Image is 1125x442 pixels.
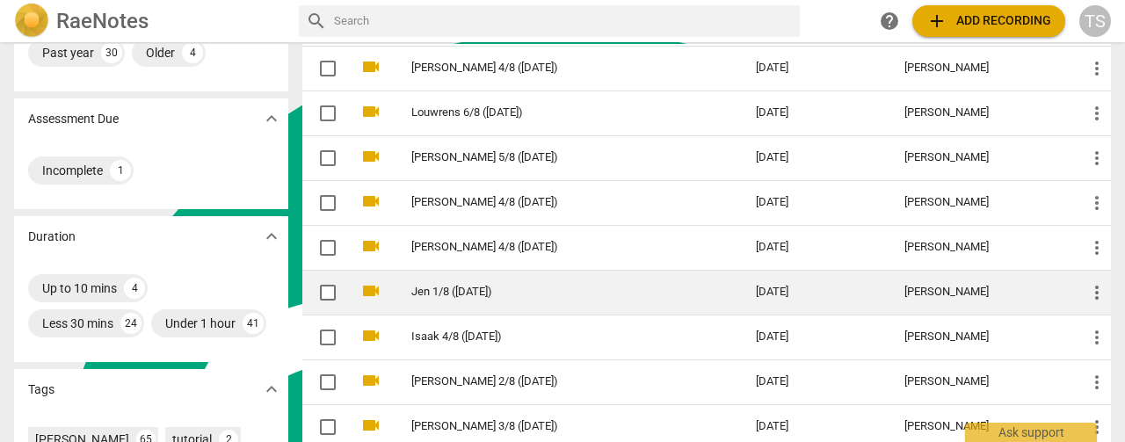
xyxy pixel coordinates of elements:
[926,11,1051,32] span: Add recording
[182,42,203,63] div: 4
[742,46,889,91] td: [DATE]
[306,11,327,32] span: search
[904,241,1058,254] div: [PERSON_NAME]
[879,11,900,32] span: help
[261,226,282,247] span: expand_more
[965,423,1097,442] div: Ask support
[42,315,113,332] div: Less 30 mins
[243,313,264,334] div: 41
[56,9,149,33] h2: RaeNotes
[1086,417,1107,438] span: more_vert
[42,44,94,62] div: Past year
[1079,5,1111,37] button: TS
[411,420,693,433] a: [PERSON_NAME] 3/8 ([DATE])
[124,278,145,299] div: 4
[110,160,131,181] div: 1
[258,223,285,250] button: Show more
[360,56,381,77] span: videocam
[360,325,381,346] span: videocam
[926,11,947,32] span: add
[1086,103,1107,124] span: more_vert
[904,330,1058,344] div: [PERSON_NAME]
[904,420,1058,433] div: [PERSON_NAME]
[411,330,693,344] a: Isaak 4/8 ([DATE])
[360,101,381,122] span: videocam
[1086,372,1107,393] span: more_vert
[1086,148,1107,169] span: more_vert
[14,4,285,39] a: LogoRaeNotes
[904,106,1058,120] div: [PERSON_NAME]
[742,91,889,135] td: [DATE]
[360,146,381,167] span: videocam
[261,379,282,400] span: expand_more
[742,225,889,270] td: [DATE]
[904,62,1058,75] div: [PERSON_NAME]
[411,196,693,209] a: [PERSON_NAME] 4/8 ([DATE])
[28,228,76,246] p: Duration
[742,315,889,359] td: [DATE]
[1086,237,1107,258] span: more_vert
[1086,327,1107,348] span: more_vert
[411,151,693,164] a: [PERSON_NAME] 5/8 ([DATE])
[120,313,142,334] div: 24
[42,162,103,179] div: Incomplete
[360,235,381,257] span: videocam
[261,108,282,129] span: expand_more
[360,415,381,436] span: videocam
[912,5,1065,37] button: Upload
[258,376,285,402] button: Show more
[411,62,693,75] a: [PERSON_NAME] 4/8 ([DATE])
[360,280,381,301] span: videocam
[904,196,1058,209] div: [PERSON_NAME]
[742,359,889,404] td: [DATE]
[360,370,381,391] span: videocam
[1086,192,1107,214] span: more_vert
[411,286,693,299] a: Jen 1/8 ([DATE])
[904,375,1058,388] div: [PERSON_NAME]
[28,380,54,399] p: Tags
[334,7,793,35] input: Search
[42,279,117,297] div: Up to 10 mins
[742,270,889,315] td: [DATE]
[411,375,693,388] a: [PERSON_NAME] 2/8 ([DATE])
[874,5,905,37] a: Help
[101,42,122,63] div: 30
[1086,282,1107,303] span: more_vert
[1086,58,1107,79] span: more_vert
[742,135,889,180] td: [DATE]
[742,180,889,225] td: [DATE]
[146,44,175,62] div: Older
[904,286,1058,299] div: [PERSON_NAME]
[14,4,49,39] img: Logo
[360,191,381,212] span: videocam
[28,110,119,128] p: Assessment Due
[411,106,693,120] a: Louwrens 6/8 ([DATE])
[411,241,693,254] a: [PERSON_NAME] 4/8 ([DATE])
[165,315,236,332] div: Under 1 hour
[258,105,285,132] button: Show more
[904,151,1058,164] div: [PERSON_NAME]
